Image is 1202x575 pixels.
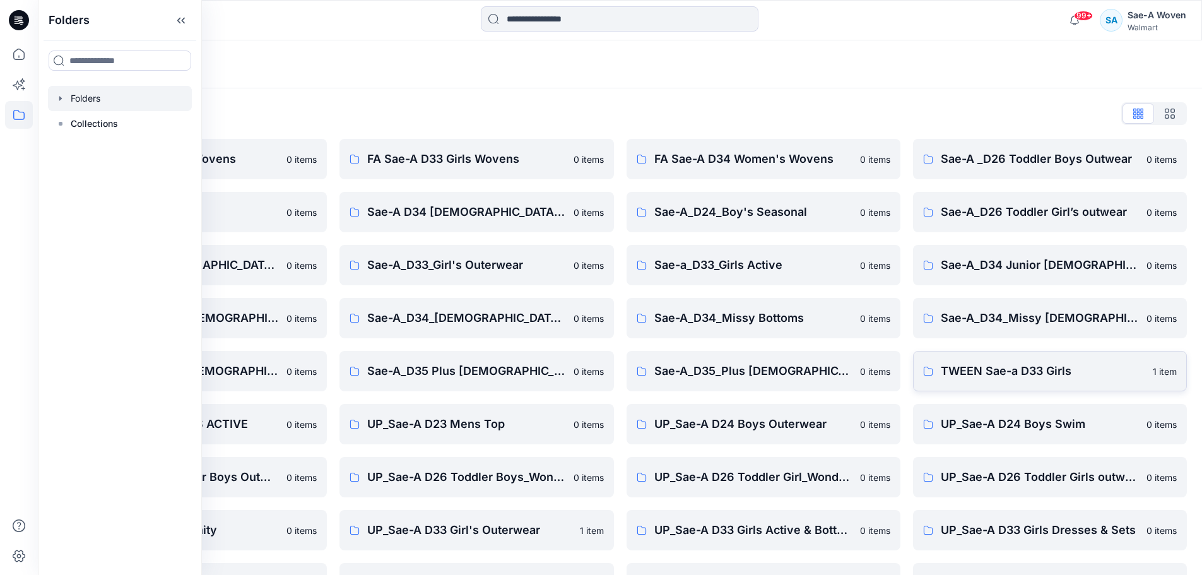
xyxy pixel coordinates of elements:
p: 0 items [286,259,317,272]
p: Sae-A D34 [DEMOGRAPHIC_DATA] Knit Tops [367,203,565,221]
p: Sae-A_D24_Boy's Seasonal [654,203,852,221]
p: UP_Sae-A D33 Girls Active & Bottoms [654,521,852,539]
p: 0 items [1146,206,1177,219]
p: 0 items [286,312,317,325]
p: UP_Sae-A D33 Girl's Outerwear [367,521,572,539]
p: 0 items [286,418,317,431]
a: FA Sae-A D33 Girls Wovens0 items [339,139,613,179]
p: FA Sae-A D33 Girls Wovens [367,150,565,168]
a: Sae-A_D34_[DEMOGRAPHIC_DATA] Outerwear0 items [339,298,613,338]
a: Sae-A_D24_Boy's Seasonal0 items [627,192,900,232]
p: FA Sae-A D34 Women's Wovens [654,150,852,168]
a: UP_Sae-A D23 Mens Top0 items [339,404,613,444]
a: UP_Sae-A D24 Boys Swim0 items [913,404,1187,444]
p: 0 items [574,259,604,272]
a: Sae-A_D34_Missy [DEMOGRAPHIC_DATA] Dresses0 items [913,298,1187,338]
p: 0 items [860,524,890,537]
a: UP_Sae-A D33 Girl's Outerwear1 item [339,510,613,550]
span: 99+ [1074,11,1093,21]
a: UP_Sae-A D33 Girls Dresses & Sets0 items [913,510,1187,550]
p: 0 items [1146,418,1177,431]
p: 0 items [1146,471,1177,484]
p: 1 item [580,524,604,537]
a: TWEEN Sae-a D33 Girls1 item [913,351,1187,391]
p: 1 item [1153,365,1177,378]
p: Sae-A_D33_Girl's Outerwear [367,256,565,274]
a: Sae-A_D35_Plus [DEMOGRAPHIC_DATA] Top0 items [627,351,900,391]
p: 0 items [574,471,604,484]
p: Sae-A_D34 Junior [DEMOGRAPHIC_DATA] top [941,256,1139,274]
p: Sae-A_D34_Missy [DEMOGRAPHIC_DATA] Dresses [941,309,1139,327]
p: 0 items [574,206,604,219]
p: 0 items [1146,524,1177,537]
p: 0 items [860,418,890,431]
a: UP_Sae-A D26 Toddler Girls outwear0 items [913,457,1187,497]
p: Sae-A_D34_Missy Bottoms [654,309,852,327]
a: Sae-A_D34 Junior [DEMOGRAPHIC_DATA] top0 items [913,245,1187,285]
div: Sae-A Woven [1128,8,1186,23]
p: 0 items [860,365,890,378]
p: 0 items [286,206,317,219]
p: 0 items [860,153,890,166]
a: Sae-A_D34_Missy Bottoms0 items [627,298,900,338]
p: Sae-A _D26 Toddler Boys Outwear [941,150,1139,168]
p: UP_Sae-A D24 Boys Outerwear [654,415,852,433]
a: Sae-A_D33_Girl's Outerwear0 items [339,245,613,285]
a: Sae-A _D26 Toddler Boys Outwear0 items [913,139,1187,179]
p: 0 items [1146,259,1177,272]
p: 0 items [286,153,317,166]
p: 0 items [860,259,890,272]
p: UP_Sae-A D26 Toddler Girls outwear [941,468,1139,486]
p: UP_Sae-A D33 Girls Dresses & Sets [941,521,1139,539]
p: 0 items [1146,153,1177,166]
p: 0 items [574,365,604,378]
a: Sae-A_D26 Toddler Girl’s outwear0 items [913,192,1187,232]
p: 0 items [860,471,890,484]
p: 0 items [860,312,890,325]
p: UP_Sae-A D26 Toddler Girl_Wonder Nation Sportswear [654,468,852,486]
p: Sae-A_D34_[DEMOGRAPHIC_DATA] Outerwear [367,309,565,327]
a: Sae-A D34 [DEMOGRAPHIC_DATA] Knit Tops0 items [339,192,613,232]
div: SA [1100,9,1122,32]
a: UP_Sae-A D24 Boys Outerwear0 items [627,404,900,444]
p: 0 items [286,471,317,484]
p: Sae-A_D35 Plus [DEMOGRAPHIC_DATA] Bottom [367,362,565,380]
p: Sae-A_D26 Toddler Girl’s outwear [941,203,1139,221]
p: Collections [71,116,118,131]
p: 0 items [860,206,890,219]
p: 0 items [1146,312,1177,325]
a: UP_Sae-A D33 Girls Active & Bottoms0 items [627,510,900,550]
a: Sae-A_D35 Plus [DEMOGRAPHIC_DATA] Bottom0 items [339,351,613,391]
p: Sae-a_D33_Girls Active [654,256,852,274]
p: 0 items [574,312,604,325]
p: 0 items [286,365,317,378]
p: 0 items [574,418,604,431]
p: TWEEN Sae-a D33 Girls [941,362,1145,380]
a: UP_Sae-A D26 Toddler Girl_Wonder Nation Sportswear0 items [627,457,900,497]
p: Sae-A_D35_Plus [DEMOGRAPHIC_DATA] Top [654,362,852,380]
p: 0 items [574,153,604,166]
a: Sae-a_D33_Girls Active0 items [627,245,900,285]
a: UP_Sae-A D26 Toddler Boys_Wonder Nation Sportswear0 items [339,457,613,497]
p: UP_Sae-A D24 Boys Swim [941,415,1139,433]
a: FA Sae-A D34 Women's Wovens0 items [627,139,900,179]
p: UP_Sae-A D23 Mens Top [367,415,565,433]
div: Walmart [1128,23,1186,32]
p: 0 items [286,524,317,537]
p: UP_Sae-A D26 Toddler Boys_Wonder Nation Sportswear [367,468,565,486]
